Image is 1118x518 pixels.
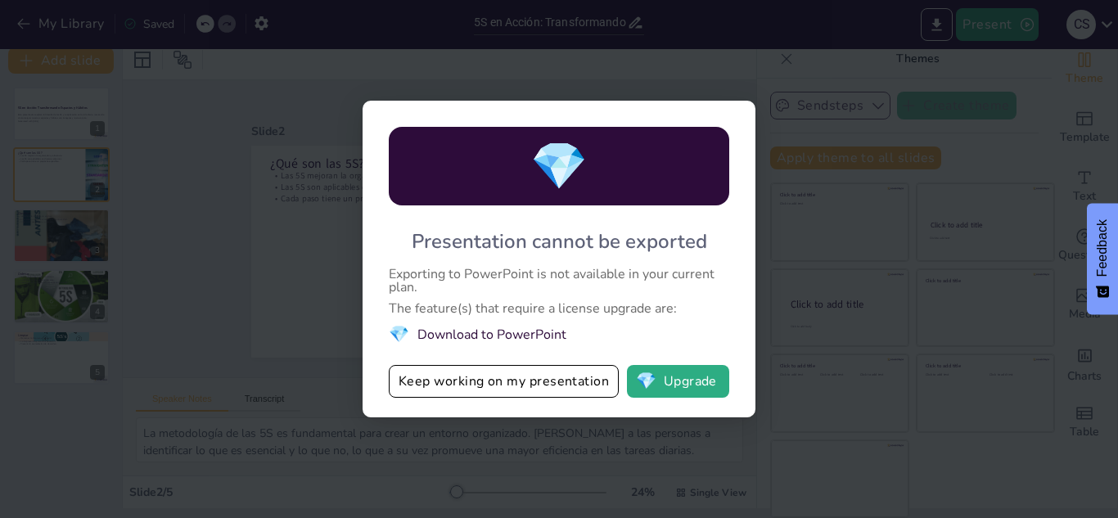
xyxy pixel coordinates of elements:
span: diamond [389,323,409,345]
button: diamondUpgrade [627,365,729,398]
li: Download to PowerPoint [389,323,729,345]
button: Feedback - Show survey [1087,203,1118,314]
span: diamond [636,373,656,390]
div: Exporting to PowerPoint is not available in your current plan. [389,268,729,294]
div: The feature(s) that require a license upgrade are: [389,302,729,315]
span: diamond [530,135,588,198]
button: Keep working on my presentation [389,365,619,398]
span: Feedback [1095,219,1110,277]
div: Presentation cannot be exported [412,228,707,254]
